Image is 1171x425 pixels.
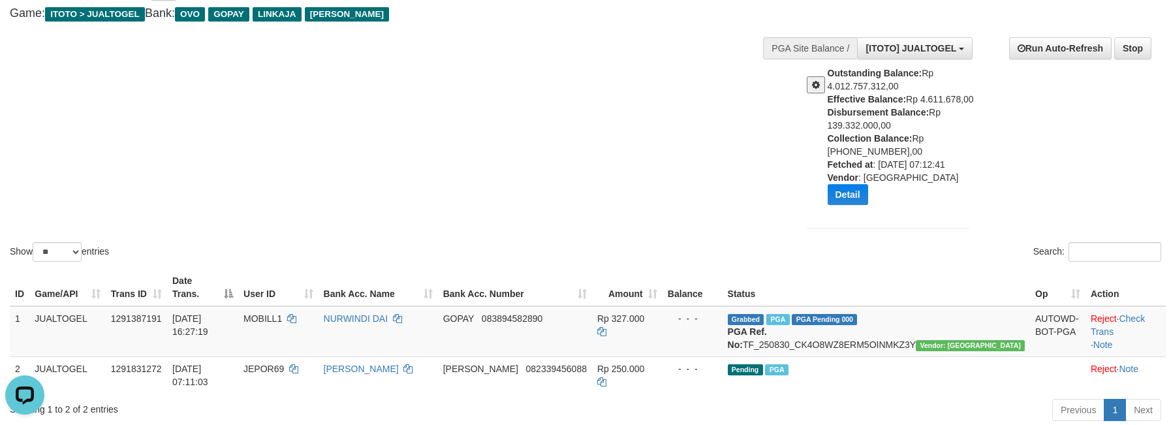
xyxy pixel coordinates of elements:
[1091,364,1117,374] a: Reject
[1030,269,1085,306] th: Op: activate to sort column ascending
[175,7,205,22] span: OVO
[29,269,105,306] th: Game/API: activate to sort column ascending
[324,364,399,374] a: [PERSON_NAME]
[106,269,167,306] th: Trans ID: activate to sort column ascending
[828,133,913,144] b: Collection Balance:
[728,314,764,325] span: Grabbed
[45,7,145,22] span: ITOTO > JUALTOGEL
[111,364,162,374] span: 1291831272
[10,398,478,416] div: Showing 1 to 2 of 2 entries
[5,5,44,44] button: Open LiveChat chat widget
[828,94,907,104] b: Effective Balance:
[866,43,956,54] span: [ITOTO] JUALTOGEL
[763,37,857,59] div: PGA Site Balance /
[728,326,767,350] b: PGA Ref. No:
[253,7,302,22] span: LINKAJA
[1085,356,1166,394] td: ·
[29,306,105,357] td: JUALTOGEL
[765,364,788,375] span: Marked by biranggota1
[828,68,922,78] b: Outstanding Balance:
[792,314,857,325] span: PGA Pending
[324,313,388,324] a: NURWINDI DAI
[1119,364,1138,374] a: Note
[33,242,82,262] select: Showentries
[10,242,109,262] label: Show entries
[172,313,208,337] span: [DATE] 16:27:19
[766,314,789,325] span: Marked by biranggota1
[828,159,873,170] b: Fetched at
[526,364,587,374] span: Copy 082339456088 to clipboard
[668,362,717,375] div: - - -
[1009,37,1112,59] a: Run Auto-Refresh
[597,313,644,324] span: Rp 327.000
[243,364,284,374] span: JEPOR69
[663,269,723,306] th: Balance
[243,313,282,324] span: MOBILL1
[1091,313,1145,337] a: Check Trans
[1052,399,1104,421] a: Previous
[1033,242,1161,262] label: Search:
[1085,306,1166,357] td: · ·
[319,269,438,306] th: Bank Acc. Name: activate to sort column ascending
[728,364,763,375] span: Pending
[10,7,768,20] h4: Game: Bank:
[916,340,1025,351] span: Vendor URL: https://checkout4.1velocity.biz
[723,306,1030,357] td: TF_250830_CK4O8WZ8ERM5OINMKZ3Y
[597,364,644,374] span: Rp 250.000
[208,7,249,22] span: GOPAY
[172,364,208,387] span: [DATE] 07:11:03
[723,269,1030,306] th: Status
[828,172,858,183] b: Vendor
[1104,399,1126,421] a: 1
[111,313,162,324] span: 1291387191
[167,269,238,306] th: Date Trans.: activate to sort column descending
[10,356,29,394] td: 2
[1069,242,1161,262] input: Search:
[668,312,717,325] div: - - -
[1030,306,1085,357] td: AUTOWD-BOT-PGA
[828,67,979,215] div: Rp 4.012.757.312,00 Rp 4.611.678,00 Rp 139.332.000,00 Rp [PHONE_NUMBER],00 : [DATE] 07:12:41 : [G...
[857,37,973,59] button: [ITOTO] JUALTOGEL
[238,269,319,306] th: User ID: activate to sort column ascending
[443,364,518,374] span: [PERSON_NAME]
[1091,313,1117,324] a: Reject
[1125,399,1161,421] a: Next
[592,269,663,306] th: Amount: activate to sort column ascending
[438,269,592,306] th: Bank Acc. Number: activate to sort column ascending
[443,313,474,324] span: GOPAY
[1093,339,1113,350] a: Note
[1114,37,1151,59] a: Stop
[29,356,105,394] td: JUALTOGEL
[1085,269,1166,306] th: Action
[10,269,29,306] th: ID
[828,107,929,118] b: Disbursement Balance:
[828,184,868,205] button: Detail
[305,7,389,22] span: [PERSON_NAME]
[10,306,29,357] td: 1
[482,313,542,324] span: Copy 083894582890 to clipboard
